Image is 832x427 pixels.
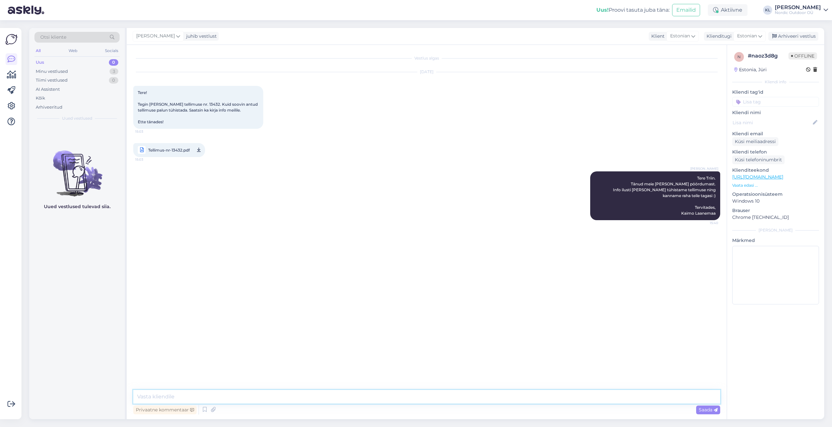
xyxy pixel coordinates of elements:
[732,198,819,205] p: Windows 10
[737,33,757,40] span: Estonian
[732,174,783,180] a: [URL][DOMAIN_NAME]
[732,79,819,85] div: Kliendi info
[649,33,665,40] div: Klient
[133,143,205,157] a: Tellimus-nr-13432.pdf15:03
[135,129,160,134] span: 15:03
[133,55,720,61] div: Vestlus algas
[737,54,741,59] span: n
[62,115,92,121] span: Uued vestlused
[109,59,118,66] div: 0
[135,155,160,164] span: 15:03
[36,104,62,111] div: Arhiveeritud
[36,68,68,75] div: Minu vestlused
[694,220,718,225] span: 15:40
[732,149,819,155] p: Kliendi telefon
[775,5,828,15] a: [PERSON_NAME]Nordic Outdoor OÜ
[699,407,718,413] span: Saada
[732,182,819,188] p: Vaata edasi ...
[732,137,778,146] div: Küsi meiliaadressi
[34,47,42,55] div: All
[138,90,259,124] span: Tere! Tegin [PERSON_NAME] tellimuse nr. 13432. Kuid soovin antud tellimuse palun tühistada. Saats...
[36,77,68,84] div: Tiimi vestlused
[109,77,118,84] div: 0
[733,119,812,126] input: Lisa nimi
[768,32,818,41] div: Arhiveeri vestlus
[748,52,788,60] div: # naoz3d8g
[763,6,772,15] div: KL
[36,95,45,101] div: Kõik
[67,47,79,55] div: Web
[596,7,609,13] b: Uus!
[44,203,110,210] p: Uued vestlused tulevad siia.
[734,66,767,73] div: Estonia, Jüri
[690,166,718,171] span: [PERSON_NAME]
[29,139,125,197] img: No chats
[732,89,819,96] p: Kliendi tag'id
[596,6,669,14] div: Proovi tasuta juba täna:
[732,109,819,116] p: Kliendi nimi
[788,52,817,60] span: Offline
[732,191,819,198] p: Operatsioonisüsteem
[136,33,175,40] span: [PERSON_NAME]
[732,214,819,221] p: Chrome [TECHNICAL_ID]
[40,34,66,41] span: Otsi kliente
[184,33,217,40] div: juhib vestlust
[732,167,819,174] p: Klienditeekond
[704,33,732,40] div: Klienditugi
[708,4,747,16] div: Aktiivne
[732,227,819,233] div: [PERSON_NAME]
[732,155,785,164] div: Küsi telefoninumbrit
[732,97,819,107] input: Lisa tag
[672,4,700,16] button: Emailid
[775,5,821,10] div: [PERSON_NAME]
[133,406,197,414] div: Privaatne kommentaar
[732,130,819,137] p: Kliendi email
[732,237,819,244] p: Märkmed
[110,68,118,75] div: 3
[148,146,190,154] span: Tellimus-nr-13432.pdf
[133,69,720,75] div: [DATE]
[732,207,819,214] p: Brauser
[36,86,60,93] div: AI Assistent
[613,176,717,216] span: Tere Triin. Tänud meie [PERSON_NAME] pöördumast. Info ilusti [PERSON_NAME] tühistame tellimuse ni...
[670,33,690,40] span: Estonian
[36,59,44,66] div: Uus
[104,47,120,55] div: Socials
[775,10,821,15] div: Nordic Outdoor OÜ
[5,33,18,46] img: Askly Logo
